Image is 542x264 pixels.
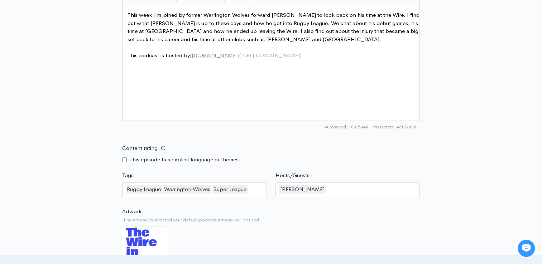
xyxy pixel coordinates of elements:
[122,171,134,180] label: Tags
[122,216,420,224] small: If no artwork is selected your default podcast artwork will be used
[21,135,128,149] input: Search articles
[122,141,158,156] label: Content rating
[324,124,368,130] span: Autosaved: 10:05 AM
[239,52,241,59] span: (
[163,185,211,194] div: Warrington Wolves
[279,185,326,194] div: [PERSON_NAME]
[238,52,239,59] span: ]
[11,48,133,82] h2: Just let us know if you need anything and we'll be happy to help! 🙂
[518,240,535,257] iframe: gist-messenger-bubble-iframe
[129,156,240,164] label: This episode has explicit language or themes.
[10,123,134,131] p: Find an answer quickly
[11,95,132,109] button: New conversation
[128,11,421,43] span: This week I'm joined by former Warrington Wolves forward [PERSON_NAME] to look back on his time a...
[126,185,162,194] div: Rugby League
[275,171,310,180] label: Hosts/Guests
[190,52,192,59] span: [
[122,207,142,216] label: Artwork
[128,52,302,59] span: This podcast is hosted by
[241,52,300,59] span: [URL][DOMAIN_NAME]
[46,99,86,105] span: New conversation
[11,35,133,46] h1: Hi 👋
[300,52,302,59] span: )
[212,185,248,194] div: Super League
[372,124,416,130] span: 471/2000
[192,52,238,59] span: [DOMAIN_NAME]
